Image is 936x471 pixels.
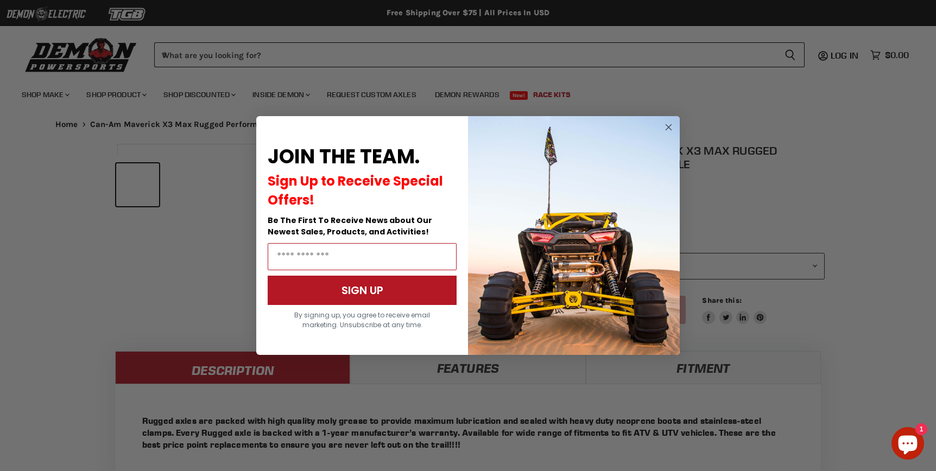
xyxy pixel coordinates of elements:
[268,215,432,237] span: Be The First To Receive News about Our Newest Sales, Products, and Activities!
[468,116,680,355] img: a9095488-b6e7-41ba-879d-588abfab540b.jpeg
[268,143,420,170] span: JOIN THE TEAM.
[662,120,675,134] button: Close dialog
[268,243,457,270] input: Email Address
[888,427,927,462] inbox-online-store-chat: Shopify online store chat
[268,172,443,209] span: Sign Up to Receive Special Offers!
[268,276,457,305] button: SIGN UP
[294,310,430,329] span: By signing up, you agree to receive email marketing. Unsubscribe at any time.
